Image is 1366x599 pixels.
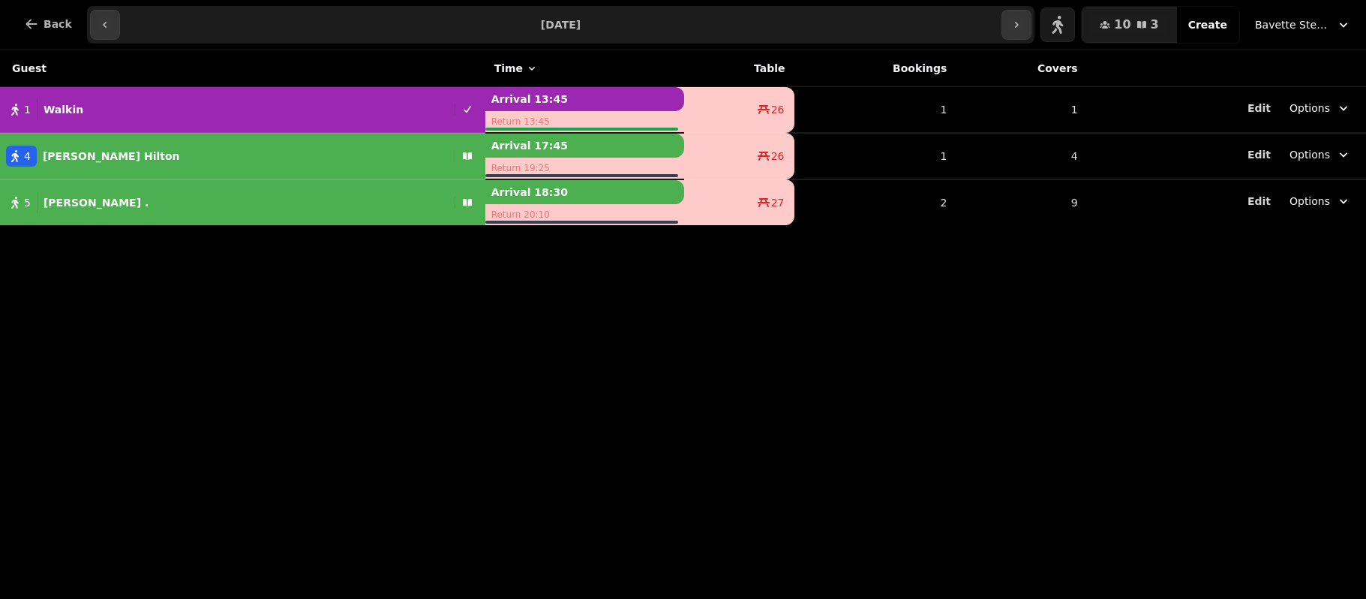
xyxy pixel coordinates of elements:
span: 27 [771,195,785,210]
button: Create [1176,7,1239,43]
p: [PERSON_NAME] . [44,195,149,210]
td: 1 [794,87,956,134]
span: 26 [771,149,785,164]
p: [PERSON_NAME] Hilton [43,149,180,164]
th: Table [684,50,794,87]
p: Arrival 13:45 [485,87,684,111]
button: 103 [1082,7,1176,43]
th: Bookings [794,50,956,87]
td: 2 [794,179,956,225]
span: 1 [24,102,31,117]
span: Edit [1247,196,1271,206]
th: Covers [956,50,1086,87]
span: Options [1289,194,1330,209]
p: Return 13:45 [485,111,684,132]
p: Arrival 18:30 [485,180,684,204]
span: 3 [1151,19,1159,31]
button: Time [494,61,538,76]
p: Return 19:25 [485,158,684,179]
span: 10 [1114,19,1130,31]
td: 4 [956,133,1086,179]
span: 5 [24,195,31,210]
td: 1 [794,133,956,179]
span: Edit [1247,149,1271,160]
button: Bavette Steakhouse - [PERSON_NAME] [1246,11,1360,38]
button: Options [1280,95,1360,122]
button: Edit [1247,194,1271,209]
span: 4 [24,149,31,164]
p: Arrival 17:45 [485,134,684,158]
span: Edit [1247,103,1271,113]
p: Return 20:10 [485,204,684,225]
span: 26 [771,102,785,117]
button: Options [1280,188,1360,215]
button: Back [12,6,84,42]
button: Options [1280,141,1360,168]
span: Time [494,61,523,76]
td: 9 [956,179,1086,225]
span: Create [1188,20,1227,30]
button: Edit [1247,147,1271,162]
td: 1 [956,87,1086,134]
span: Back [44,19,72,29]
span: Options [1289,147,1330,162]
button: Edit [1247,101,1271,116]
p: Walkin [44,102,83,117]
span: Options [1289,101,1330,116]
span: Bavette Steakhouse - [PERSON_NAME] [1255,17,1330,32]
